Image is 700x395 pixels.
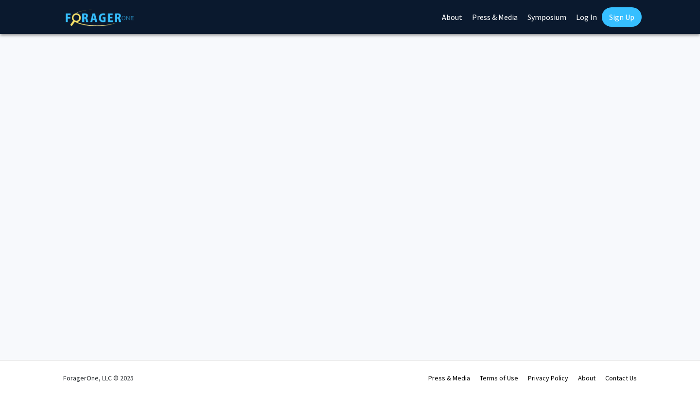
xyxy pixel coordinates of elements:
img: ForagerOne Logo [66,9,134,26]
a: Contact Us [605,374,637,382]
a: About [578,374,595,382]
a: Sign Up [602,7,642,27]
a: Privacy Policy [528,374,568,382]
a: Terms of Use [480,374,518,382]
div: ForagerOne, LLC © 2025 [63,361,134,395]
a: Press & Media [428,374,470,382]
